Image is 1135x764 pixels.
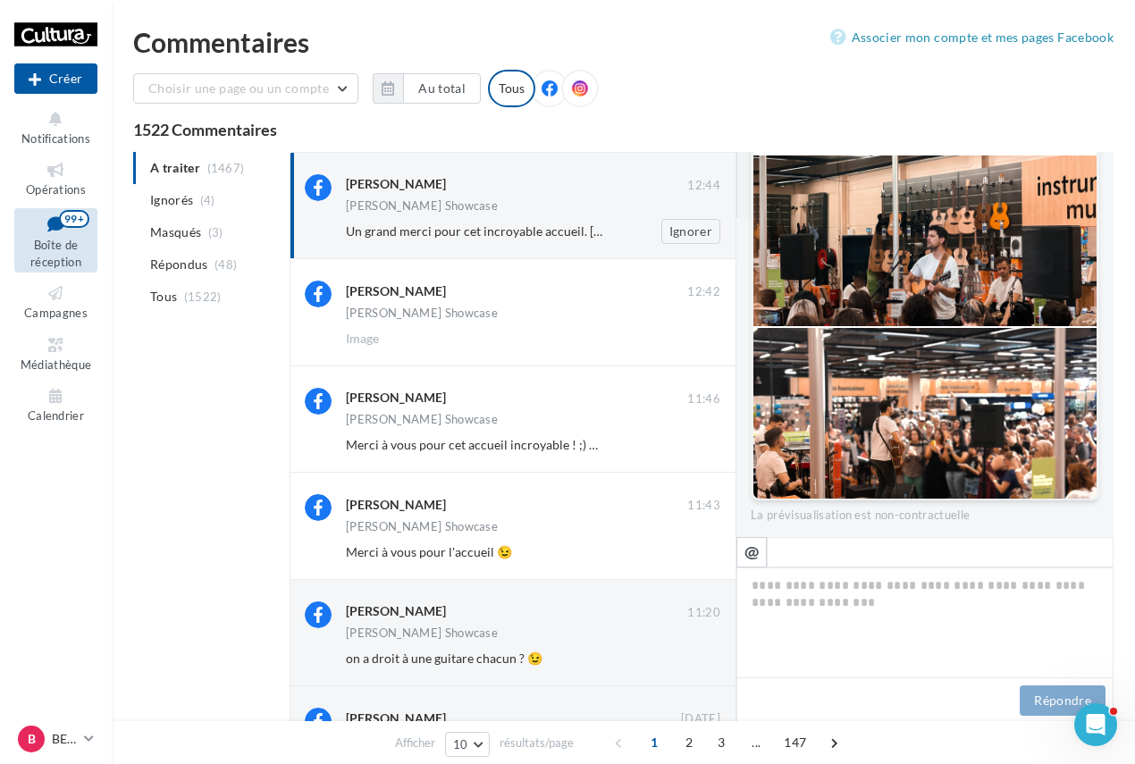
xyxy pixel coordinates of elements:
[751,500,1099,524] div: La prévisualisation est non-contractuelle
[500,735,574,751] span: résultats/page
[687,498,720,514] span: 11:43
[777,728,813,757] span: 147
[28,730,36,748] span: B
[687,605,720,621] span: 11:20
[21,131,90,146] span: Notifications
[346,627,498,639] div: [PERSON_NAME] Showcase
[346,307,498,319] div: [PERSON_NAME] Showcase
[742,728,770,757] span: ...
[403,73,481,104] button: Au total
[150,223,201,241] span: Masqués
[14,63,97,94] button: Créer
[14,156,97,200] a: Opérations
[24,306,88,320] span: Campagnes
[687,284,720,300] span: 12:42
[395,735,435,751] span: Afficher
[14,382,97,426] a: Calendrier
[488,70,535,107] div: Tous
[200,193,215,207] span: (4)
[453,737,468,751] span: 10
[346,709,446,727] div: [PERSON_NAME]
[346,414,498,425] div: [PERSON_NAME] Showcase
[26,182,86,197] span: Opérations
[184,290,222,304] span: (1522)
[675,728,703,757] span: 2
[687,178,720,194] span: 12:44
[346,544,512,559] span: Merci à vous pour l'accueil 😉
[640,728,668,757] span: 1
[52,730,77,748] p: BESANCON
[1020,685,1106,716] button: Répondre
[30,238,81,269] span: Boîte de réception
[661,219,720,244] button: Ignorer
[14,280,97,323] a: Campagnes
[346,175,446,193] div: [PERSON_NAME]
[373,73,481,104] button: Au total
[346,389,446,407] div: [PERSON_NAME]
[14,105,97,149] button: Notifications
[14,332,97,375] a: Médiathèque
[14,63,97,94] div: Nouvelle campagne
[346,602,446,620] div: [PERSON_NAME]
[736,537,767,567] button: @
[346,496,446,514] div: [PERSON_NAME]
[346,200,498,212] div: [PERSON_NAME] Showcase
[346,651,542,666] span: on a droit à une guitare chacun ? 😉
[208,225,223,239] span: (3)
[150,256,208,273] span: Répondus
[707,728,736,757] span: 3
[1074,703,1117,746] iframe: Intercom live chat
[133,29,1114,55] div: Commentaires
[148,80,329,96] span: Choisir une page ou un compte
[346,331,379,346] span: Image
[21,357,92,372] span: Médiathèque
[681,711,720,727] span: [DATE]
[59,210,89,228] div: 99+
[150,191,193,209] span: Ignorés
[214,257,237,272] span: (48)
[14,722,97,756] a: B BESANCON
[687,391,720,407] span: 11:46
[346,521,498,533] div: [PERSON_NAME] Showcase
[133,73,358,104] button: Choisir une page ou un compte
[830,27,1114,48] a: Associer mon compte et mes pages Facebook
[28,408,84,423] span: Calendrier
[133,122,1114,138] div: 1522 Commentaires
[744,543,760,559] i: @
[150,288,177,306] span: Tous
[445,732,491,757] button: 10
[346,282,446,300] div: [PERSON_NAME]
[14,208,97,273] a: Boîte de réception99+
